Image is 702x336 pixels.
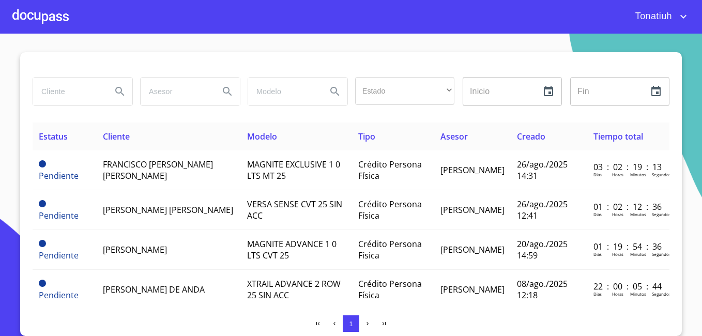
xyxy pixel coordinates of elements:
span: Pendiente [39,250,79,261]
span: Pendiente [39,280,46,287]
span: FRANCISCO [PERSON_NAME] [PERSON_NAME] [103,159,213,181]
span: XTRAIL ADVANCE 2 ROW 25 SIN ACC [247,278,341,301]
p: 22 : 00 : 05 : 44 [593,281,663,292]
span: Modelo [247,131,277,142]
p: 01 : 19 : 54 : 36 [593,241,663,252]
span: VERSA SENSE CVT 25 SIN ACC [247,198,342,221]
p: Minutos [630,251,646,257]
span: Pendiente [39,210,79,221]
input: search [141,78,211,105]
button: Search [108,79,132,104]
span: [PERSON_NAME] DE ANDA [103,284,205,295]
p: Minutos [630,211,646,217]
span: 08/ago./2025 12:18 [517,278,568,301]
p: Horas [612,291,623,297]
button: 1 [343,315,359,332]
p: Dias [593,251,602,257]
p: Dias [593,291,602,297]
p: Segundos [652,251,671,257]
p: Segundos [652,172,671,177]
span: [PERSON_NAME] [103,244,167,255]
span: Estatus [39,131,68,142]
span: [PERSON_NAME] [440,204,505,216]
span: [PERSON_NAME] [PERSON_NAME] [103,204,233,216]
span: 26/ago./2025 14:31 [517,159,568,181]
p: Horas [612,172,623,177]
span: Pendiente [39,240,46,247]
span: Pendiente [39,170,79,181]
span: Tiempo total [593,131,643,142]
button: account of current user [628,8,690,25]
span: Pendiente [39,160,46,167]
span: MAGNITE ADVANCE 1 0 LTS CVT 25 [247,238,337,261]
span: [PERSON_NAME] [440,164,505,176]
p: 01 : 02 : 12 : 36 [593,201,663,212]
div: ​ [355,77,454,105]
p: Segundos [652,291,671,297]
span: Tonatiuh [628,8,677,25]
span: Cliente [103,131,130,142]
span: Pendiente [39,289,79,301]
input: search [33,78,103,105]
p: Horas [612,211,623,217]
span: Creado [517,131,545,142]
span: [PERSON_NAME] [440,244,505,255]
span: Crédito Persona Física [358,238,422,261]
span: 20/ago./2025 14:59 [517,238,568,261]
span: [PERSON_NAME] [440,284,505,295]
span: Asesor [440,131,468,142]
p: Segundos [652,211,671,217]
span: MAGNITE EXCLUSIVE 1 0 LTS MT 25 [247,159,340,181]
span: 26/ago./2025 12:41 [517,198,568,221]
span: Pendiente [39,200,46,207]
span: Crédito Persona Física [358,159,422,181]
input: search [248,78,318,105]
span: Crédito Persona Física [358,198,422,221]
button: Search [215,79,240,104]
button: Search [323,79,347,104]
p: 03 : 02 : 19 : 13 [593,161,663,173]
span: 1 [349,320,353,328]
span: Crédito Persona Física [358,278,422,301]
p: Horas [612,251,623,257]
p: Minutos [630,172,646,177]
span: Tipo [358,131,375,142]
p: Dias [593,172,602,177]
p: Dias [593,211,602,217]
p: Minutos [630,291,646,297]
